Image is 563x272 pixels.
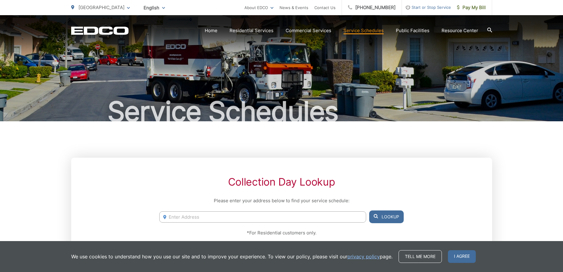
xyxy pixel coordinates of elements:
a: About EDCO [244,4,273,11]
a: privacy policy [347,253,380,260]
span: English [139,2,170,13]
a: News & Events [280,4,308,11]
a: Resource Center [442,27,478,34]
span: [GEOGRAPHIC_DATA] [78,5,124,10]
p: Please enter your address below to find your service schedule: [159,197,403,204]
a: Residential Services [230,27,273,34]
p: *For Residential customers only. [159,229,403,237]
a: Service Schedules [343,27,384,34]
span: Pay My Bill [457,4,486,11]
a: EDCD logo. Return to the homepage. [71,26,129,35]
a: Public Facilities [396,27,429,34]
a: Tell me more [399,250,442,263]
h1: Service Schedules [71,96,492,127]
span: I agree [448,250,476,263]
a: Home [205,27,217,34]
p: We use cookies to understand how you use our site and to improve your experience. To view our pol... [71,253,392,260]
input: Enter Address [159,211,366,223]
a: Commercial Services [286,27,331,34]
a: Contact Us [314,4,336,11]
button: Lookup [369,210,404,223]
h2: Collection Day Lookup [159,176,403,188]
